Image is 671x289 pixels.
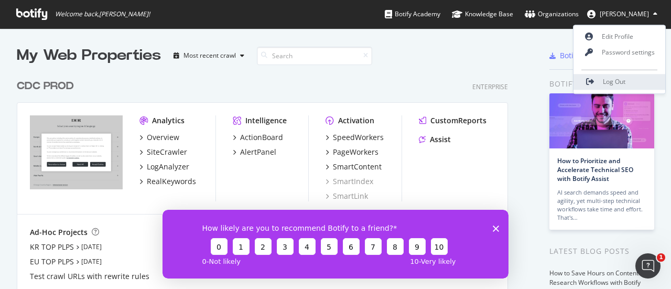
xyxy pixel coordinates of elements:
[557,188,646,222] div: AI search demands speed and agility, yet multi-step technical workflows take time and effort. Tha...
[385,9,440,19] div: Botify Academy
[147,147,187,157] div: SiteCrawler
[139,147,187,157] a: SiteCrawler
[333,147,378,157] div: PageWorkers
[139,162,189,172] a: LogAnalyzer
[657,253,665,262] span: 1
[147,162,189,172] div: LogAnalyzer
[573,29,665,45] a: Edit Profile
[17,79,78,94] a: CDC PROD
[240,132,283,143] div: ActionBoard
[333,162,382,172] div: SmartContent
[169,47,248,64] button: Most recent crawl
[326,176,373,187] a: SmartIndex
[419,115,486,126] a: CustomReports
[525,9,579,19] div: Organizations
[30,227,88,238] div: Ad-Hoc Projects
[326,162,382,172] a: SmartContent
[579,6,666,23] button: [PERSON_NAME]
[139,176,196,187] a: RealKeywords
[17,45,161,66] div: My Web Properties
[635,253,661,279] iframe: Intercom live chat
[549,93,654,148] img: How to Prioritize and Accelerate Technical SEO with Botify Assist
[183,52,236,59] div: Most recent crawl
[549,50,634,61] a: Botify Chrome Plugin
[573,45,665,60] a: Password settings
[245,115,287,126] div: Intelligence
[240,147,276,157] div: AlertPanel
[139,132,179,143] a: Overview
[333,132,384,143] div: SpeedWorkers
[430,134,451,145] div: Assist
[257,47,372,65] input: Search
[557,156,633,183] a: How to Prioritize and Accelerate Technical SEO with Botify Assist
[147,176,196,187] div: RealKeywords
[30,271,149,282] a: Test crawl URLs with rewrite rules
[30,115,123,190] img: www.dior.com
[472,82,508,91] div: Enterprise
[147,132,179,143] div: Overview
[81,257,102,266] a: [DATE]
[30,256,74,267] a: EU TOP PLPS
[233,147,276,157] a: AlertPanel
[603,78,625,87] span: Log Out
[17,79,74,94] div: CDC PROD
[233,132,283,143] a: ActionBoard
[55,10,150,18] span: Welcome back, [PERSON_NAME] !
[549,245,654,257] div: Latest Blog Posts
[419,134,451,145] a: Assist
[30,242,74,252] a: KR TOP PLPS
[152,115,185,126] div: Analytics
[549,78,654,90] div: Botify news
[338,115,374,126] div: Activation
[163,210,508,279] iframe: Enquête de Botify
[326,132,384,143] a: SpeedWorkers
[81,242,102,251] a: [DATE]
[573,74,665,90] a: Log Out
[326,191,368,201] a: SmartLink
[326,147,378,157] a: PageWorkers
[560,50,634,61] div: Botify Chrome Plugin
[430,115,486,126] div: CustomReports
[452,9,513,19] div: Knowledge Base
[600,9,649,18] span: Karina Drouin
